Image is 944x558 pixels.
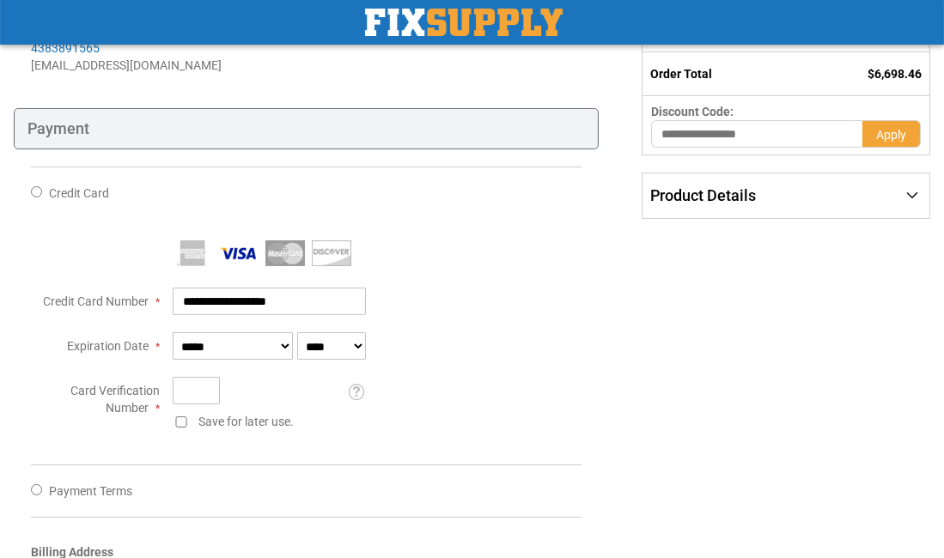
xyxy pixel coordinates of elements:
img: MasterCard [265,240,305,266]
span: Product Details [650,186,756,204]
img: American Express [173,240,212,266]
span: Payment Terms [49,484,132,498]
span: Credit Card Number [43,294,149,308]
a: 4383891565 [31,41,100,55]
span: Credit Card [49,186,109,200]
strong: Order Total [650,67,712,81]
span: Discount Code: [651,105,734,118]
span: Save for later use. [198,415,294,428]
img: Visa [219,240,259,266]
a: store logo [365,9,563,36]
img: Fix Industrial Supply [365,9,563,36]
button: Apply [862,120,921,148]
span: Apply [876,128,906,142]
span: Expiration Date [67,339,149,353]
span: $6,698.46 [868,67,922,81]
span: Card Verification Number [70,384,160,415]
div: Payment [14,108,599,149]
span: [EMAIL_ADDRESS][DOMAIN_NAME] [31,58,222,72]
img: Discover [312,240,351,266]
